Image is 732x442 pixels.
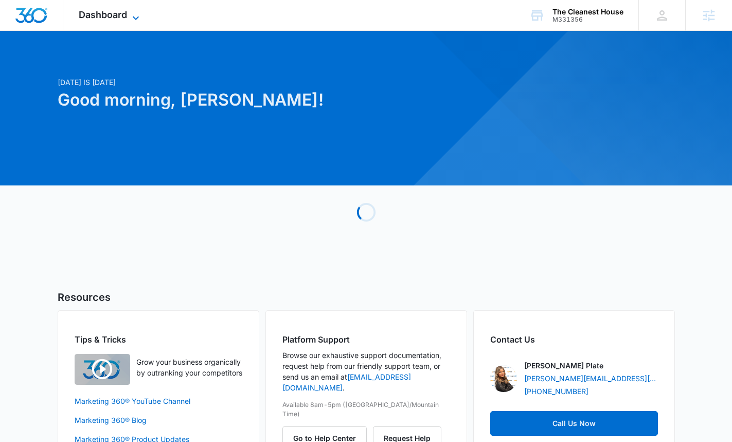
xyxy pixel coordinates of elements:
p: Browse our exhaustive support documentation, request help from our friendly support team, or send... [282,350,450,393]
h2: Tips & Tricks [75,333,242,346]
p: Grow your business organically by outranking your competitors [136,356,242,378]
p: [DATE] is [DATE] [58,77,465,88]
h1: Good morning, [PERSON_NAME]! [58,88,465,112]
h2: Platform Support [282,333,450,346]
p: [PERSON_NAME] Plate [524,360,603,371]
a: Call Us Now [490,411,658,436]
a: Marketing 360® YouTube Channel [75,396,242,406]
div: account id [552,16,623,23]
a: Marketing 360® Blog [75,415,242,426]
h2: Contact Us [490,333,658,346]
a: [PHONE_NUMBER] [524,386,588,397]
h5: Resources [58,290,675,305]
div: account name [552,8,623,16]
img: Quick Overview Video [75,354,130,385]
span: Dashboard [79,9,127,20]
a: [PERSON_NAME][EMAIL_ADDRESS][DOMAIN_NAME] [524,373,658,384]
p: Available 8am-5pm ([GEOGRAPHIC_DATA]/Mountain Time) [282,400,450,419]
img: Madeline Plate [490,365,517,392]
